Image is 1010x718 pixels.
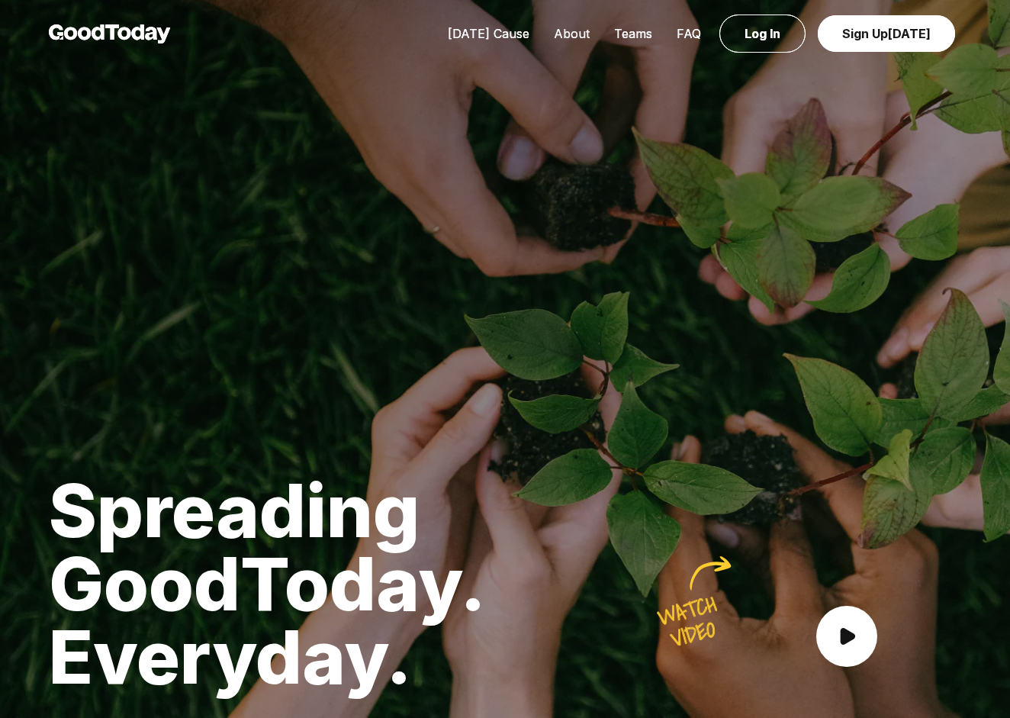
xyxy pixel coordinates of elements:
h1: Spreading GoodToday. Everyday. [49,474,635,694]
a: [DATE] Cause [436,26,542,41]
a: Log In [719,14,806,53]
a: Teams [602,26,664,41]
span: [DATE] [888,26,931,41]
a: Sign Up[DATE] [818,15,955,52]
a: FAQ [664,26,713,41]
a: About [542,26,602,41]
img: GoodToday [49,24,171,43]
img: Watch here [635,555,745,658]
